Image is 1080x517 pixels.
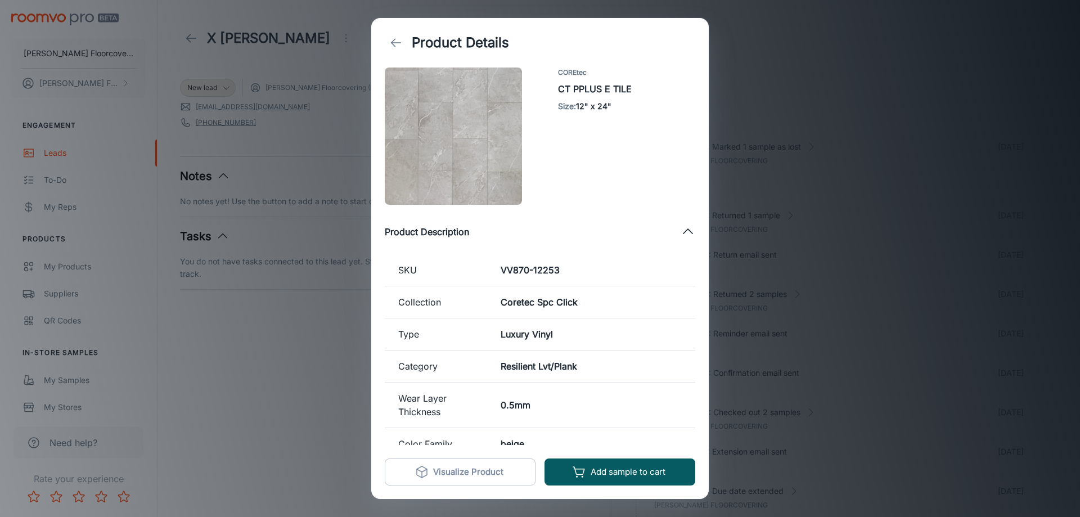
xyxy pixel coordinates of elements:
h6: Luxury Vinyl [501,327,682,341]
button: Add sample to cart [544,458,695,485]
p: SKU [398,263,474,277]
h6: 0.5mm [501,398,682,412]
h6: Product Description [385,225,469,239]
span: COREtec [558,68,695,78]
span: 12" x 24" [576,101,611,111]
h6: Size : [558,100,695,113]
p: Color Family [398,437,474,451]
h6: Resilient Lvt/Plank [501,359,682,373]
button: Visualize Product [385,458,535,485]
h6: CT PPLUS E TILE [558,82,695,96]
h6: beige [501,437,682,451]
button: back [385,32,407,54]
p: Collection [398,295,474,309]
h6: Coretec Spc Click [501,295,682,309]
p: Category [398,359,474,373]
p: Wear Layer Thickness [398,392,474,419]
h6: VV870-12253 [501,263,682,277]
p: Type [398,327,474,341]
div: Product Description [385,214,695,250]
h1: Product Details [412,33,509,53]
